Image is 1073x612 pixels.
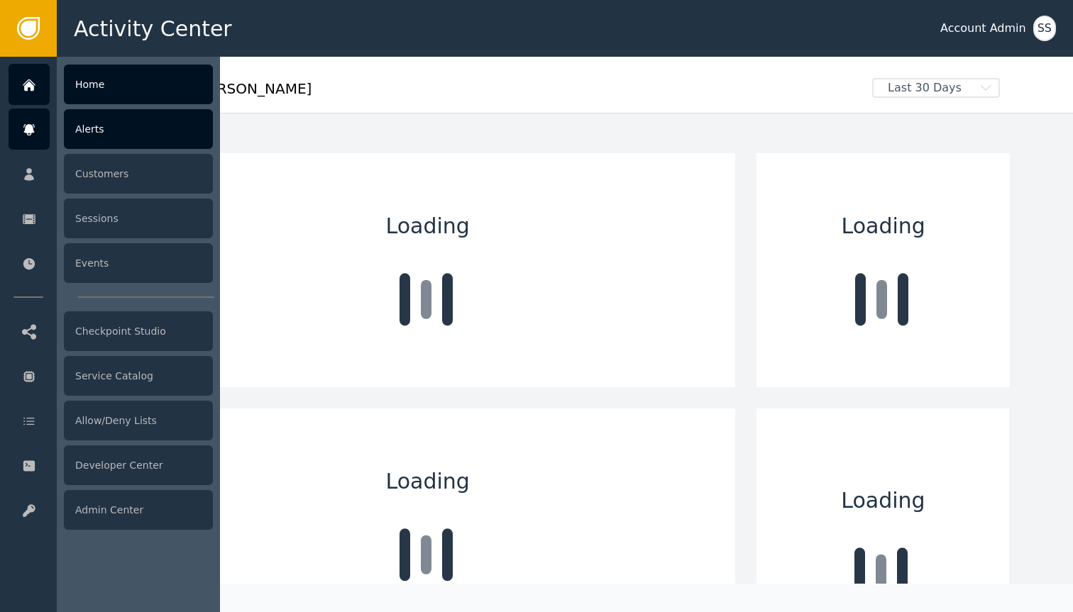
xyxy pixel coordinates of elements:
a: Events [9,243,213,284]
div: Developer Center [64,445,213,485]
a: Checkpoint Studio [9,311,213,352]
div: Sessions [64,199,213,238]
a: Home [9,64,213,105]
a: Alerts [9,109,213,150]
div: Admin Center [64,490,213,530]
span: Activity Center [74,13,232,45]
span: Loading [386,210,470,242]
a: Service Catalog [9,355,213,396]
a: Developer Center [9,445,213,486]
div: Account Admin [940,20,1026,37]
a: Allow/Deny Lists [9,400,213,441]
span: Loading [842,210,925,242]
span: Last 30 Days [874,79,976,96]
button: Last 30 Days [862,78,1010,98]
a: Admin Center [9,489,213,530]
a: Customers [9,153,213,194]
div: Alerts [64,109,213,149]
div: Welcome , [PERSON_NAME] [120,78,862,109]
div: Allow/Deny Lists [64,401,213,440]
div: Home [64,65,213,104]
div: Service Catalog [64,356,213,396]
a: Sessions [9,198,213,239]
div: Checkpoint Studio [64,311,213,351]
div: Customers [64,154,213,194]
span: Loading [386,465,470,497]
button: SS [1033,16,1056,41]
span: Loading [841,484,925,516]
div: Events [64,243,213,283]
